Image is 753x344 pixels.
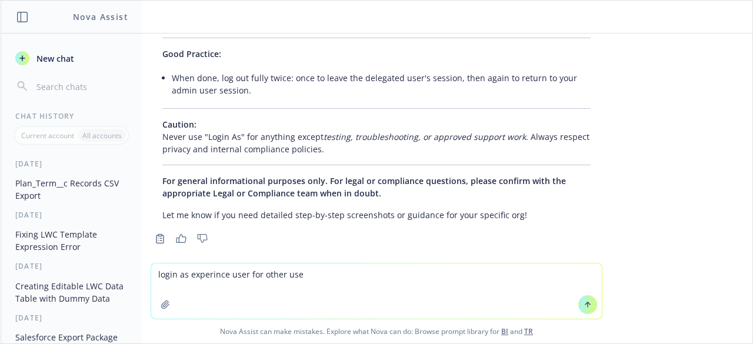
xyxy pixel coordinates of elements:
[324,131,526,142] em: testing, troubleshooting, or approved support work
[82,131,122,141] p: All accounts
[11,173,132,205] button: Plan_Term__c Records CSV Export
[73,11,128,23] h1: Nova Assist
[11,225,132,256] button: Fixing LWC Template Expression Error
[172,69,591,99] li: When done, log out fully twice: once to leave the delegated user's session, then again to return ...
[524,326,533,336] a: TR
[193,231,212,247] button: Thumbs down
[1,313,142,323] div: [DATE]
[1,261,142,271] div: [DATE]
[21,131,74,141] p: Current account
[11,48,132,69] button: New chat
[11,276,132,308] button: Creating Editable LWC Data Table with Dummy Data
[34,52,74,65] span: New chat
[162,175,566,199] span: For general informational purposes only. For legal or compliance questions, please confirm with t...
[151,263,602,319] textarea: login as experince user for other use
[162,118,591,155] p: Never use "Login As" for anything except . Always respect privacy and internal compliance policies.
[162,48,221,59] span: Good Practice:
[1,159,142,169] div: [DATE]
[162,209,591,221] p: Let me know if you need detailed step-by-step screenshots or guidance for your specific org!
[501,326,508,336] a: BI
[5,319,748,343] span: Nova Assist can make mistakes. Explore what Nova can do: Browse prompt library for and
[155,233,165,244] svg: Copy to clipboard
[1,111,142,121] div: Chat History
[34,78,128,95] input: Search chats
[1,210,142,220] div: [DATE]
[162,119,196,130] span: Caution:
